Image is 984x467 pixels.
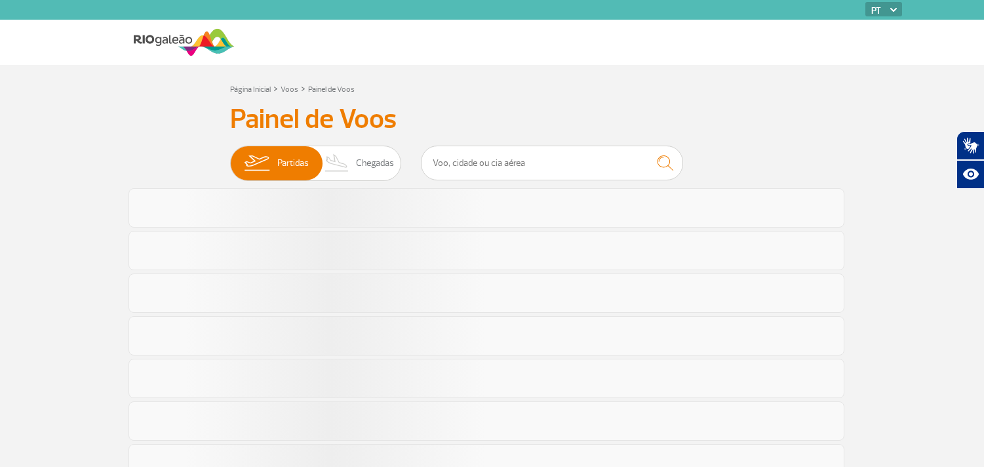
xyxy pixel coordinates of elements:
[956,131,984,189] div: Plugin de acessibilidade da Hand Talk.
[318,146,357,180] img: slider-desembarque
[230,103,755,136] h3: Painel de Voos
[277,146,309,180] span: Partidas
[356,146,394,180] span: Chegadas
[956,160,984,189] button: Abrir recursos assistivos.
[421,146,683,180] input: Voo, cidade ou cia aérea
[236,146,277,180] img: slider-embarque
[281,85,298,94] a: Voos
[230,85,271,94] a: Página Inicial
[273,81,278,96] a: >
[308,85,355,94] a: Painel de Voos
[956,131,984,160] button: Abrir tradutor de língua de sinais.
[301,81,305,96] a: >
